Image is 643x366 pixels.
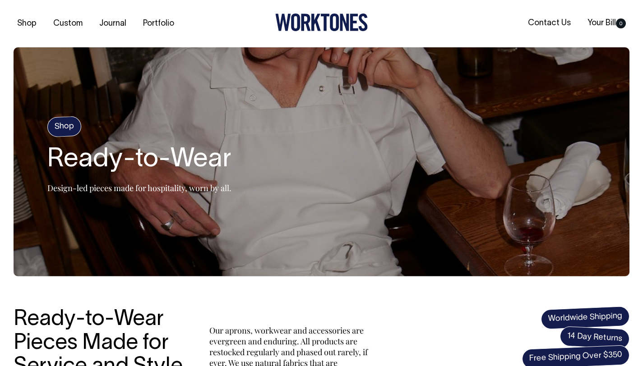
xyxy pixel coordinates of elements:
a: Journal [96,16,130,31]
a: Your Bill0 [584,16,629,31]
a: Shop [14,16,40,31]
h4: Shop [47,116,82,137]
a: Custom [50,16,86,31]
h2: Ready-to-Wear [47,146,231,174]
a: Portfolio [139,16,178,31]
span: 14 Day Returns [560,326,630,349]
span: Worldwide Shipping [541,306,630,329]
a: Contact Us [524,16,574,31]
span: 0 [616,18,626,28]
p: Design-led pieces made for hospitality, worn by all. [47,183,231,193]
